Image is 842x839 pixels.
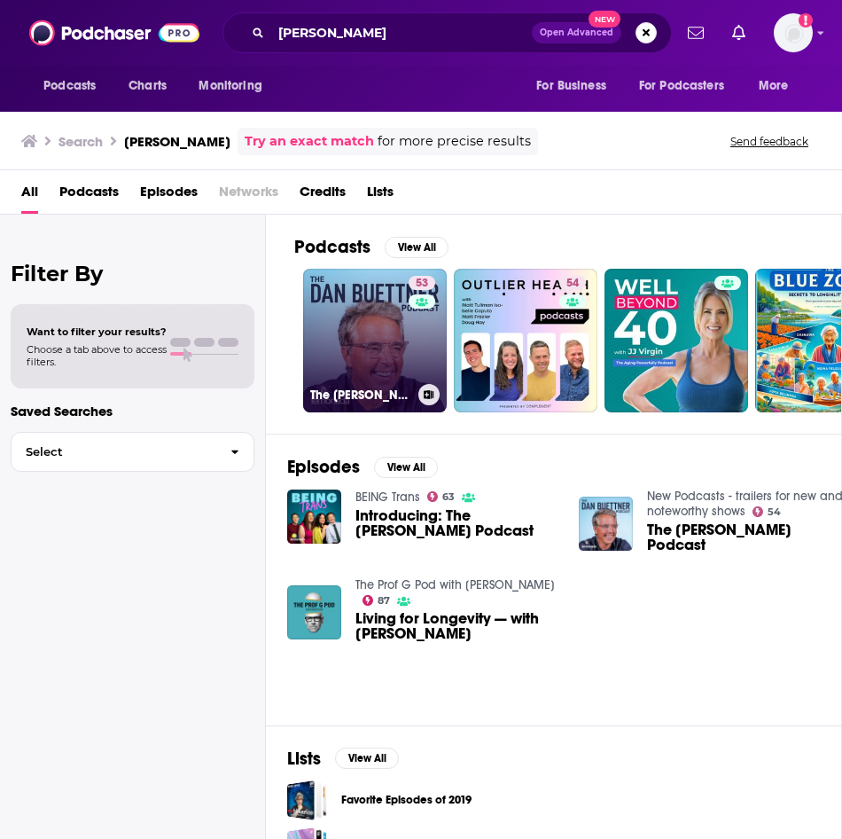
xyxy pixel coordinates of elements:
[117,69,177,103] a: Charts
[442,493,455,501] span: 63
[31,69,119,103] button: open menu
[536,74,606,98] span: For Business
[566,275,579,293] span: 54
[300,177,346,214] a: Credits
[589,11,620,27] span: New
[355,577,555,592] a: The Prof G Pod with Scott Galloway
[579,497,633,551] img: The Dan Buettner Podcast
[341,790,472,810] a: Favorite Episodes of 2019
[219,177,278,214] span: Networks
[27,325,167,338] span: Want to filter your results?
[29,16,199,50] img: Podchaser - Follow, Share and Rate Podcasts
[774,13,813,52] img: User Profile
[355,490,420,505] a: BEING Trans
[21,177,38,214] a: All
[628,69,750,103] button: open menu
[11,261,254,286] h2: Filter By
[287,456,360,478] h2: Episodes
[799,13,813,27] svg: Add a profile image
[287,490,341,544] img: Introducing: The Dan Buettner Podcast
[524,69,628,103] button: open menu
[140,177,198,214] a: Episodes
[681,18,711,48] a: Show notifications dropdown
[355,508,557,538] span: Introducing: The [PERSON_NAME] Podcast
[725,18,752,48] a: Show notifications dropdown
[58,133,103,150] h3: Search
[559,276,586,290] a: 54
[725,134,814,149] button: Send feedback
[129,74,167,98] span: Charts
[12,446,216,458] span: Select
[363,595,391,606] a: 87
[374,457,438,478] button: View All
[287,748,399,770] a: ListsView All
[287,585,341,639] img: Living for Longevity — with Dan Buettner
[378,131,531,152] span: for more precise results
[367,177,394,214] a: Lists
[303,269,447,412] a: 53The [PERSON_NAME] Podcast
[540,28,613,37] span: Open Advanced
[355,611,557,641] a: Living for Longevity — with Dan Buettner
[774,13,813,52] button: Show profile menu
[186,69,285,103] button: open menu
[335,748,399,769] button: View All
[27,343,167,368] span: Choose a tab above to access filters.
[752,506,782,517] a: 54
[287,748,321,770] h2: Lists
[294,236,448,258] a: PodcastsView All
[416,275,428,293] span: 53
[11,432,254,472] button: Select
[43,74,96,98] span: Podcasts
[427,491,456,502] a: 63
[639,74,724,98] span: For Podcasters
[124,133,230,150] h3: [PERSON_NAME]
[774,13,813,52] span: Logged in as xan.giglio
[310,388,411,403] h3: The [PERSON_NAME] Podcast
[759,74,789,98] span: More
[532,22,621,43] button: Open AdvancedNew
[271,19,532,47] input: Search podcasts, credits, & more...
[409,276,435,290] a: 53
[768,508,781,516] span: 54
[385,237,448,258] button: View All
[199,74,261,98] span: Monitoring
[454,269,597,412] a: 54
[378,597,390,605] span: 87
[287,780,327,820] a: Favorite Episodes of 2019
[245,131,374,152] a: Try an exact match
[746,69,811,103] button: open menu
[287,456,438,478] a: EpisodesView All
[59,177,119,214] a: Podcasts
[11,403,254,419] p: Saved Searches
[294,236,370,258] h2: Podcasts
[355,508,557,538] a: Introducing: The Dan Buettner Podcast
[222,12,672,53] div: Search podcasts, credits, & more...
[355,611,557,641] span: Living for Longevity — with [PERSON_NAME]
